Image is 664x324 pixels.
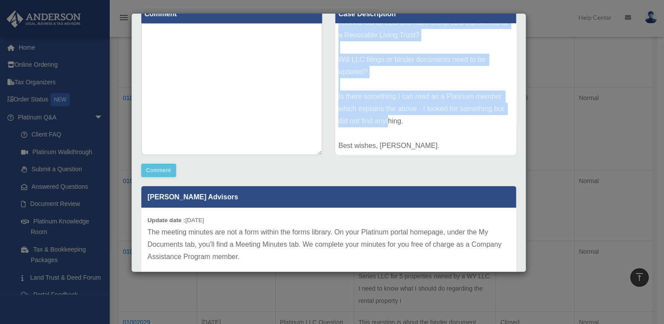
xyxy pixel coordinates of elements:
[141,164,176,177] button: Comment
[147,226,510,263] p: The meeting minutes are not a form within the forms library. On your Platinum portal homepage, un...
[141,5,322,23] label: Comment
[335,23,516,155] div: Hello [PERSON_NAME] Team. I have a question on LLCs and Revocable Living Trusts. How are the thre...
[147,217,185,223] b: Update date :
[147,217,204,223] small: [DATE]
[335,5,516,23] label: Case Description
[141,186,516,208] p: [PERSON_NAME] Advisors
